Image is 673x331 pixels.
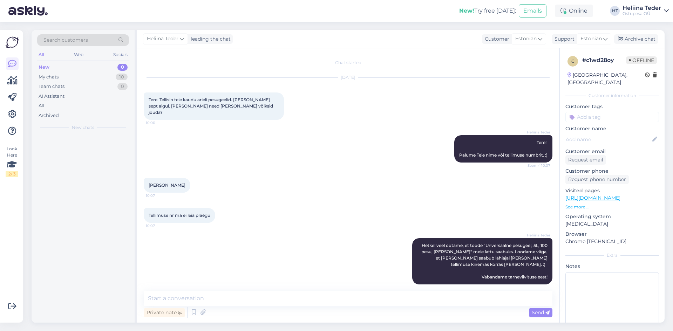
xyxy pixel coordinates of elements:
[610,6,620,16] div: HT
[459,7,474,14] b: New!
[39,74,59,81] div: My chats
[524,233,550,238] span: Heliina Teder
[567,71,645,86] div: [GEOGRAPHIC_DATA], [GEOGRAPHIC_DATA]
[188,35,231,43] div: leading the chat
[144,308,185,317] div: Private note
[39,64,49,71] div: New
[565,204,659,210] p: See more ...
[146,193,172,198] span: 10:07
[43,36,88,44] span: Search customers
[623,5,661,11] div: Heliina Teder
[149,97,274,115] span: Tere. Tellisin teie kaudu arieli pesugeelid. [PERSON_NAME] sept algul. [PERSON_NAME] need [PERSON...
[117,64,128,71] div: 0
[112,50,129,59] div: Socials
[565,187,659,194] p: Visited pages
[421,243,549,280] span: Hetkel veel ootame, et toode "Unversaalne pesugeel, 5L, 100 pesu, [PERSON_NAME]" meie lattu saabu...
[565,148,659,155] p: Customer email
[147,35,178,43] span: Heliina Teder
[565,238,659,245] p: Chrome [TECHNICAL_ID]
[532,309,550,316] span: Send
[146,120,172,125] span: 10:06
[565,252,659,258] div: Extra
[566,136,651,143] input: Add name
[39,112,59,119] div: Archived
[39,83,64,90] div: Team chats
[626,56,657,64] span: Offline
[565,175,629,184] div: Request phone number
[614,34,658,44] div: Archive chat
[571,58,575,64] span: c
[144,74,552,81] div: [DATE]
[39,102,45,109] div: All
[623,11,661,16] div: Ostupesa OÜ
[565,155,606,165] div: Request email
[72,124,94,131] span: New chats
[565,213,659,220] p: Operating system
[6,36,19,49] img: Askly Logo
[116,74,128,81] div: 10
[555,5,593,17] div: Online
[524,163,550,168] span: Seen ✓ 10:07
[519,4,546,18] button: Emails
[37,50,45,59] div: All
[552,35,575,43] div: Support
[565,92,659,99] div: Customer information
[565,230,659,238] p: Browser
[6,146,18,177] div: Look Here
[580,35,602,43] span: Estonian
[623,5,669,16] a: Heliina TederOstupesa OÜ
[6,171,18,177] div: 2 / 3
[144,60,552,66] div: Chat started
[565,263,659,270] p: Notes
[565,195,620,201] a: [URL][DOMAIN_NAME]
[515,35,537,43] span: Estonian
[39,93,64,100] div: AI Assistant
[146,223,172,228] span: 10:07
[582,56,626,64] div: # c1wd28oy
[73,50,85,59] div: Web
[149,213,210,218] span: Tellimuse nr ma ei leia praegu
[149,182,185,188] span: [PERSON_NAME]
[524,130,550,135] span: Heliina Teder
[565,220,659,228] p: [MEDICAL_DATA]
[459,7,516,15] div: Try free [DATE]:
[482,35,509,43] div: Customer
[565,112,659,122] input: Add a tag
[565,103,659,110] p: Customer tags
[565,167,659,175] p: Customer phone
[117,83,128,90] div: 0
[565,125,659,132] p: Customer name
